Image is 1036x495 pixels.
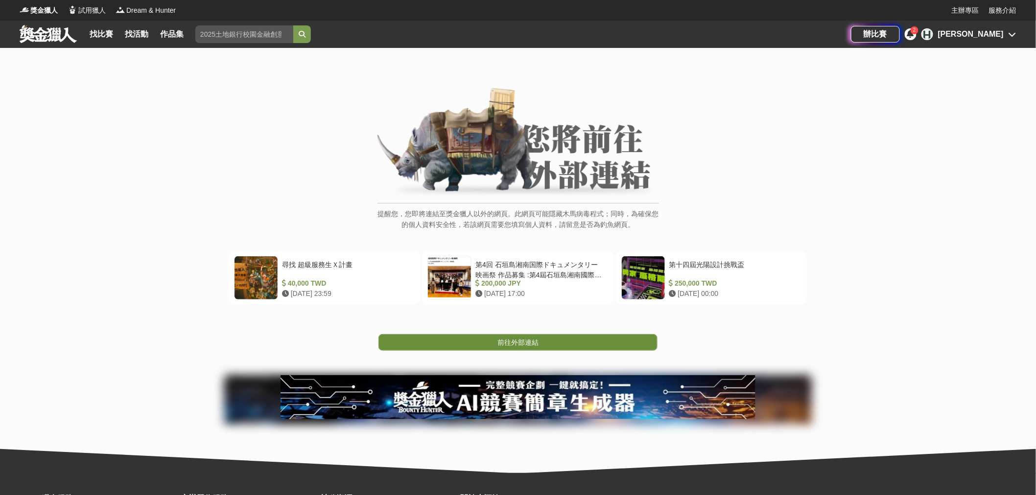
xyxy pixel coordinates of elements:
[475,260,604,278] div: 第4回 石垣島湘南国際ドキュメンタリー映画祭 作品募集 :第4屆石垣島湘南國際紀錄片電影節作品徵集
[116,5,125,15] img: Logo
[616,251,807,305] a: 第十四屆光陽設計挑戰盃 250,000 TWD [DATE] 00:00
[952,5,979,16] a: 主辦專區
[116,5,176,16] a: LogoDream & Hunter
[126,5,176,16] span: Dream & Hunter
[377,88,659,198] img: External Link Banner
[913,27,916,33] span: 2
[669,260,798,278] div: 第十四屆光陽設計挑戰盃
[282,289,411,299] div: [DATE] 23:59
[497,338,539,346] span: 前往外部連結
[669,278,798,289] div: 250,000 TWD
[86,27,117,41] a: 找比賽
[68,5,77,15] img: Logo
[921,28,933,40] div: H
[669,289,798,299] div: [DATE] 00:00
[156,27,188,41] a: 作品集
[851,26,900,43] a: 辦比賽
[121,27,152,41] a: 找活動
[282,260,411,278] div: 尋找 超級服務生Ｘ計畫
[281,375,755,419] img: e66c81bb-b616-479f-8cf1-2a61d99b1888.jpg
[377,208,659,240] p: 提醒您，您即將連結至獎金獵人以外的網頁。此網頁可能隱藏木馬病毒程式；同時，為確保您的個人資料安全性，若該網頁需要您填寫個人資料，請留意是否為釣魚網頁。
[195,25,293,43] input: 2025土地銀行校園金融創意挑戰賽：從你出發 開啟智慧金融新頁
[423,251,613,305] a: 第4回 石垣島湘南国際ドキュメンタリー映画祭 作品募集 :第4屆石垣島湘南國際紀錄片電影節作品徵集 200,000 JPY [DATE] 17:00
[78,5,106,16] span: 試用獵人
[989,5,1016,16] a: 服務介紹
[475,278,604,289] div: 200,000 JPY
[30,5,58,16] span: 獎金獵人
[378,334,658,351] a: 前往外部連結
[229,251,420,305] a: 尋找 超級服務生Ｘ計畫 40,000 TWD [DATE] 23:59
[20,5,29,15] img: Logo
[20,5,58,16] a: Logo獎金獵人
[475,289,604,299] div: [DATE] 17:00
[938,28,1004,40] div: [PERSON_NAME]
[68,5,106,16] a: Logo試用獵人
[282,278,411,289] div: 40,000 TWD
